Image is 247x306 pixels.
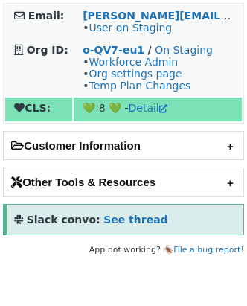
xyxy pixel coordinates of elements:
a: Org settings page [89,68,182,80]
span: • • • [83,56,190,92]
td: 💚 8 💚 - [74,98,242,121]
a: On Staging [155,44,213,56]
footer: App not working? 🪳 [3,243,244,258]
strong: Email: [28,10,65,22]
a: o-QV7-eu1 [83,44,144,56]
strong: Org ID: [27,44,68,56]
a: See thread [103,214,167,226]
a: File a bug report! [173,245,244,255]
strong: CLS: [14,102,51,114]
strong: Slack convo: [27,214,100,226]
a: User on Staging [89,22,172,34]
a: Workforce Admin [89,56,178,68]
h2: Other Tools & Resources [4,168,243,196]
h2: Customer Information [4,132,243,159]
a: Detail [129,102,167,114]
a: Temp Plan Changes [89,80,190,92]
strong: / [148,44,152,56]
span: • [83,22,172,34]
